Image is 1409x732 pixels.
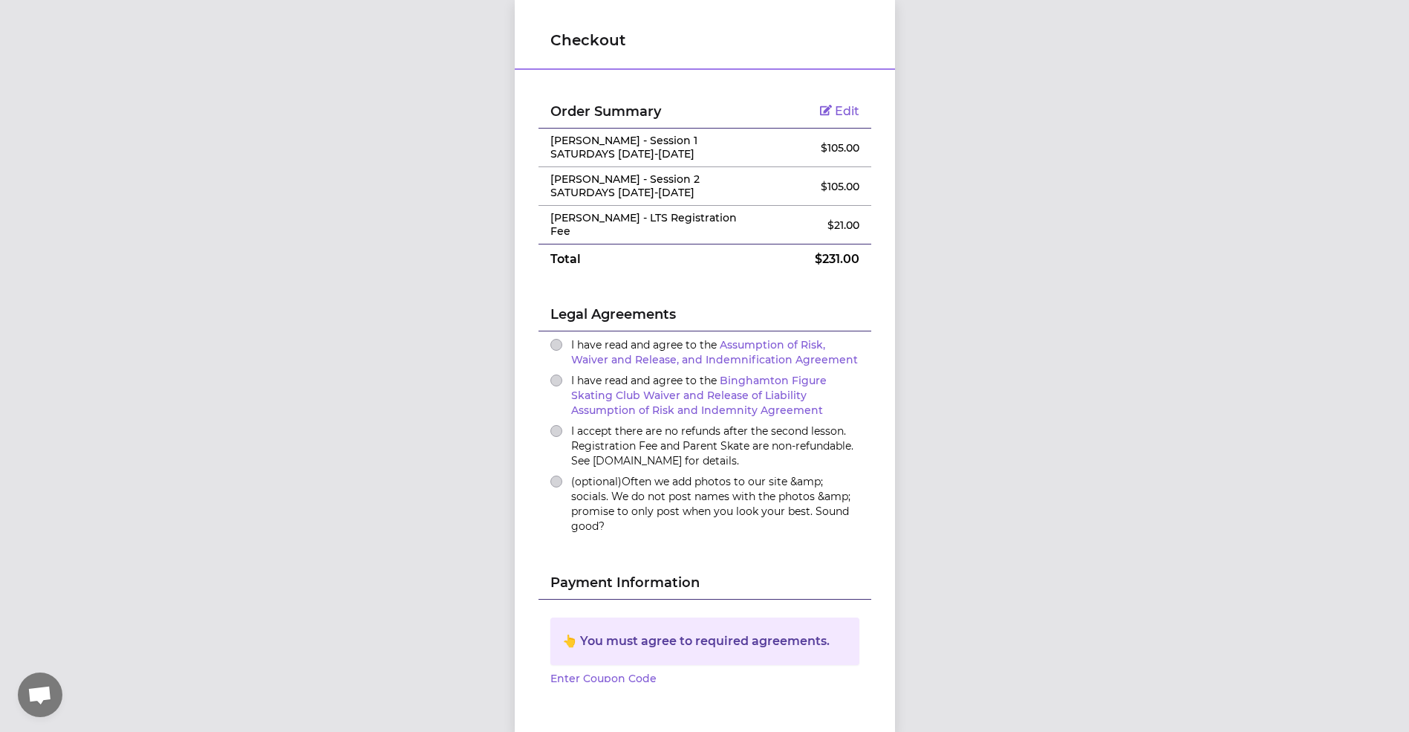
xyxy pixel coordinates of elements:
[835,104,859,118] span: Edit
[772,179,859,194] p: $ 105.00
[571,475,622,488] span: (optional)
[571,474,859,534] label: Often we add photos to our site &amp; socials. We do not post names with the photos &amp; promise...
[571,338,858,366] span: I have read and agree to the
[538,244,761,275] td: Total
[550,30,859,51] h1: Checkout
[550,173,749,199] p: [PERSON_NAME] - Session 2 SATURDAYS [DATE]-[DATE]
[550,304,859,331] h2: Legal Agreements
[550,572,859,599] h2: Payment Information
[571,374,827,417] a: Binghamton Figure Skating Club Waiver and Release of Liability Assumption of Risk and Indemnity A...
[571,374,827,417] span: I have read and agree to the
[772,140,859,155] p: $ 105.00
[550,135,749,161] p: [PERSON_NAME] - Session 1 SATURDAYS [DATE]-[DATE]
[562,632,847,650] div: 👆 You must agree to required agreements.
[550,212,749,238] p: [PERSON_NAME] - LTS Registration Fee
[550,101,749,122] h2: Order Summary
[772,250,859,268] p: $ 231.00
[571,424,859,468] label: I accept there are no refunds after the second lesson. Registration Fee and Parent Skate are non-...
[820,104,859,118] a: Edit
[550,671,657,686] button: Enter Coupon Code
[18,673,62,717] a: Open chat
[772,218,859,233] p: $ 21.00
